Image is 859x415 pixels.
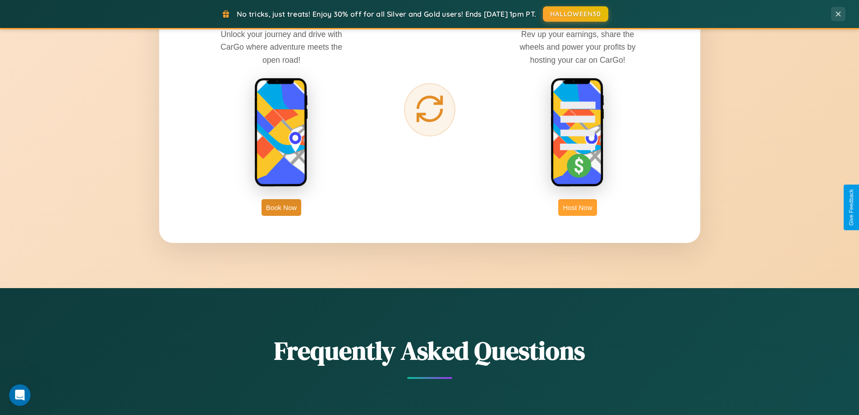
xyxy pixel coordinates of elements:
[848,189,854,226] div: Give Feedback
[551,78,605,188] img: host phone
[510,28,645,66] p: Rev up your earnings, share the wheels and power your profits by hosting your car on CarGo!
[254,78,308,188] img: rent phone
[159,333,700,368] h2: Frequently Asked Questions
[237,9,536,19] span: No tricks, just treats! Enjoy 30% off for all Silver and Gold users! Ends [DATE] 1pm PT.
[214,28,349,66] p: Unlock your journey and drive with CarGo where adventure meets the open road!
[262,199,301,216] button: Book Now
[558,199,597,216] button: Host Now
[543,6,608,22] button: HALLOWEEN30
[9,384,31,406] iframe: Intercom live chat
